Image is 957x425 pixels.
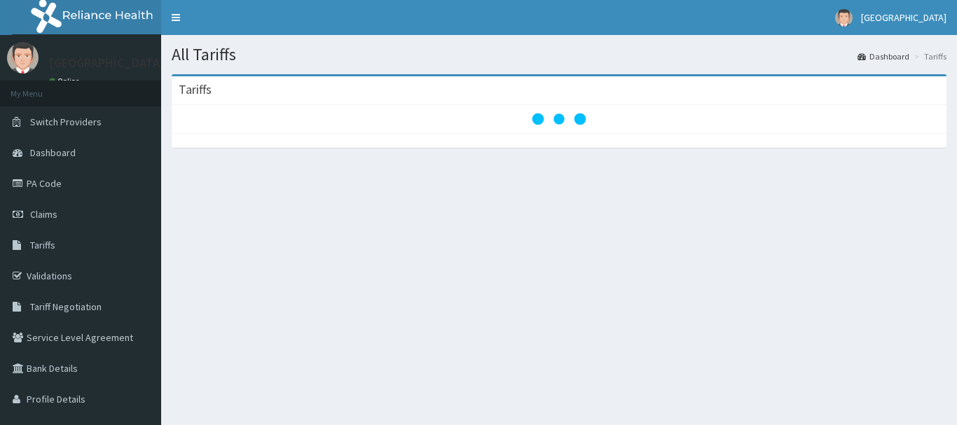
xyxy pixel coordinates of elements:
[7,42,39,74] img: User Image
[179,83,212,96] h3: Tariffs
[172,46,946,64] h1: All Tariffs
[30,146,76,159] span: Dashboard
[858,50,909,62] a: Dashboard
[49,76,83,86] a: Online
[30,208,57,221] span: Claims
[531,91,587,147] svg: audio-loading
[861,11,946,24] span: [GEOGRAPHIC_DATA]
[911,50,946,62] li: Tariffs
[30,116,102,128] span: Switch Providers
[30,239,55,251] span: Tariffs
[49,57,165,69] p: [GEOGRAPHIC_DATA]
[30,300,102,313] span: Tariff Negotiation
[835,9,853,27] img: User Image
